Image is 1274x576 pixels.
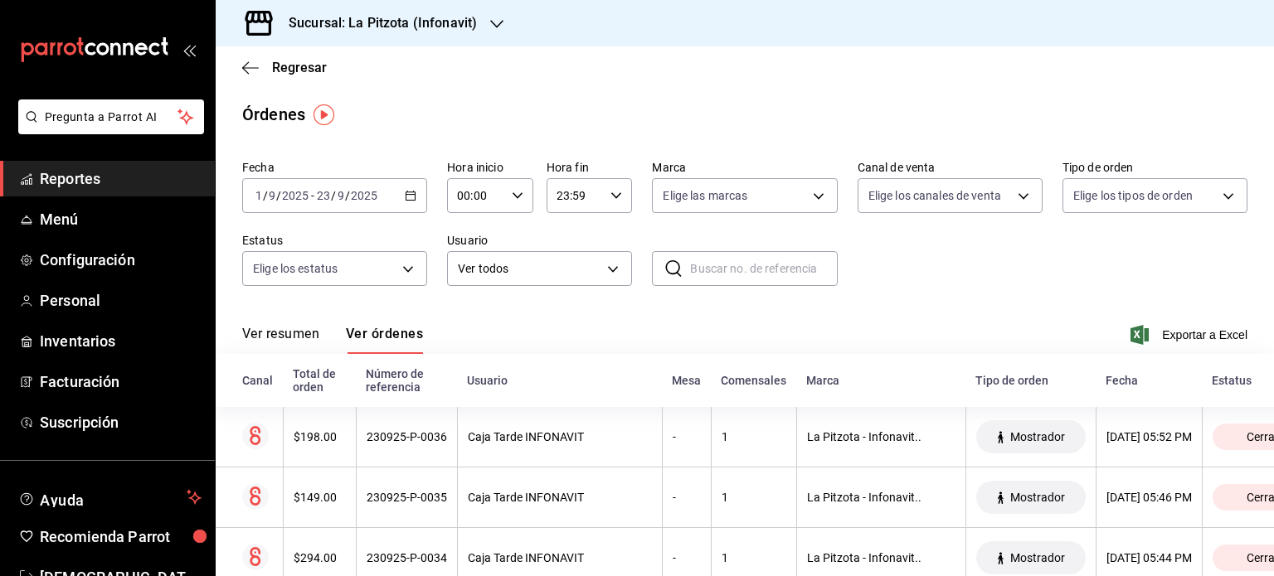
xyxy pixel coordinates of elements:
span: Configuración [40,249,202,271]
div: 230925-P-0035 [367,491,447,504]
input: -- [268,189,276,202]
div: Caja Tarde INFONAVIT [468,491,652,504]
div: [DATE] 05:46 PM [1106,491,1192,504]
div: 1 [722,551,786,564]
div: $198.00 [294,430,346,443]
button: Pregunta a Parrot AI [18,99,204,134]
span: Elige los estatus [253,260,338,277]
button: open_drawer_menu [182,43,196,56]
a: Pregunta a Parrot AI [12,120,204,138]
button: Regresar [242,60,327,75]
div: 1 [722,491,786,504]
span: Inventarios [40,330,202,352]
label: Usuario [447,235,632,246]
div: Órdenes [242,102,305,127]
div: 230925-P-0034 [367,551,447,564]
label: Canal de venta [858,162,1043,173]
input: Buscar no. de referencia [690,252,837,285]
span: - [311,189,314,202]
span: Recomienda Parrot [40,525,202,548]
h3: Sucursal: La Pitzota (Infonavit) [275,13,477,33]
span: Mostrador [1004,430,1072,443]
span: Personal [40,289,202,312]
div: Caja Tarde INFONAVIT [468,551,652,564]
span: / [263,189,268,202]
label: Hora inicio [447,162,533,173]
div: - [673,491,701,504]
input: -- [255,189,263,202]
div: Usuario [467,374,652,387]
div: [DATE] 05:44 PM [1106,551,1192,564]
div: $149.00 [294,491,346,504]
button: Ver resumen [242,326,319,354]
div: La Pitzota - Infonavit.. [807,430,955,443]
div: $294.00 [294,551,346,564]
input: ---- [281,189,309,202]
div: La Pitzota - Infonavit.. [807,551,955,564]
span: Reportes [40,167,202,190]
div: La Pitzota - Infonavit.. [807,491,955,504]
label: Fecha [242,162,427,173]
div: Número de referencia [366,367,447,394]
label: Tipo de orden [1062,162,1247,173]
div: navigation tabs [242,326,423,354]
input: -- [316,189,331,202]
button: Exportar a Excel [1134,325,1247,345]
div: - [673,430,701,443]
div: Mesa [672,374,701,387]
div: 1 [722,430,786,443]
button: Ver órdenes [346,326,423,354]
span: Facturación [40,370,202,393]
span: Elige los tipos de orden [1073,187,1193,204]
span: Mostrador [1004,551,1072,564]
span: Suscripción [40,411,202,433]
div: 230925-P-0036 [367,430,447,443]
input: -- [337,189,345,202]
span: Menú [40,208,202,230]
span: / [331,189,336,202]
span: Elige las marcas [663,187,747,204]
img: Tooltip marker [314,104,334,125]
div: Comensales [721,374,786,387]
span: / [345,189,350,202]
span: / [276,189,281,202]
span: Mostrador [1004,491,1072,504]
label: Marca [652,162,837,173]
span: Regresar [272,60,327,75]
label: Hora fin [547,162,633,173]
span: Pregunta a Parrot AI [45,109,178,126]
input: ---- [350,189,378,202]
div: [DATE] 05:52 PM [1106,430,1192,443]
div: - [673,551,701,564]
div: Total de orden [293,367,346,394]
div: Fecha [1106,374,1192,387]
div: Marca [806,374,955,387]
label: Estatus [242,235,427,246]
div: Caja Tarde INFONAVIT [468,430,652,443]
span: Elige los canales de venta [868,187,1001,204]
div: Canal [242,374,273,387]
span: Ver todos [458,260,601,278]
div: Tipo de orden [975,374,1086,387]
span: Ayuda [40,487,180,507]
